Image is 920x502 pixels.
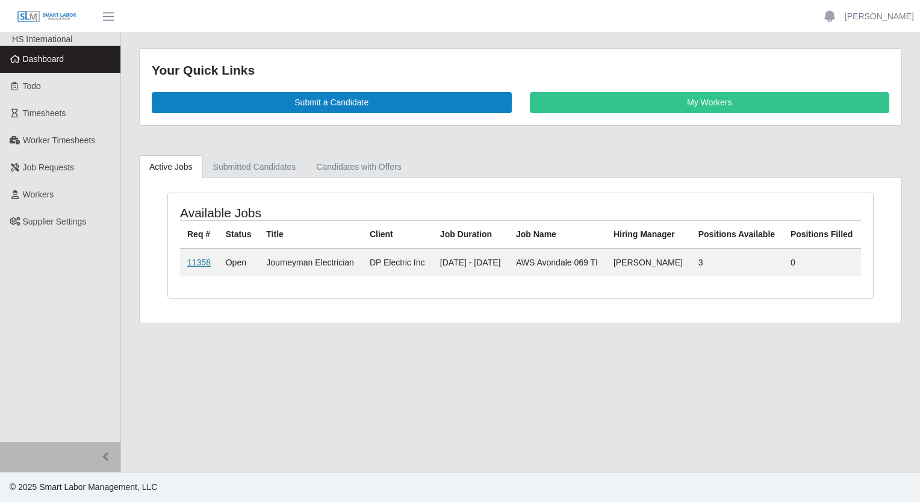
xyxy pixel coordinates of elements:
th: Hiring Manager [606,220,691,249]
th: Title [259,220,362,249]
a: 11358 [187,258,211,267]
th: Job Duration [433,220,509,249]
span: HS International [12,34,72,44]
th: Client [362,220,433,249]
span: Job Requests [23,163,75,172]
td: 0 [783,249,861,276]
div: Your Quick Links [152,61,889,80]
a: Active Jobs [139,155,203,179]
span: Worker Timesheets [23,135,95,145]
th: Job Name [509,220,606,249]
th: Req # [180,220,219,249]
a: My Workers [530,92,890,113]
th: Positions Available [691,220,783,249]
td: [PERSON_NAME] [606,249,691,276]
th: Status [219,220,260,249]
a: [PERSON_NAME] [845,10,914,23]
td: Open [219,249,260,276]
h4: Available Jobs [180,205,453,220]
td: [DATE] - [DATE] [433,249,509,276]
td: Journeyman Electrician [259,249,362,276]
a: Submit a Candidate [152,92,512,113]
span: Todo [23,81,41,91]
span: Supplier Settings [23,217,87,226]
td: 3 [691,249,783,276]
th: Positions Filled [783,220,861,249]
span: Timesheets [23,108,66,118]
td: AWS Avondale 069 TI [509,249,606,276]
a: Candidates with Offers [306,155,411,179]
td: DP Electric Inc [362,249,433,276]
span: Workers [23,190,54,199]
span: Dashboard [23,54,64,64]
img: SLM Logo [17,10,77,23]
span: © 2025 Smart Labor Management, LLC [10,482,157,492]
a: Submitted Candidates [203,155,306,179]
